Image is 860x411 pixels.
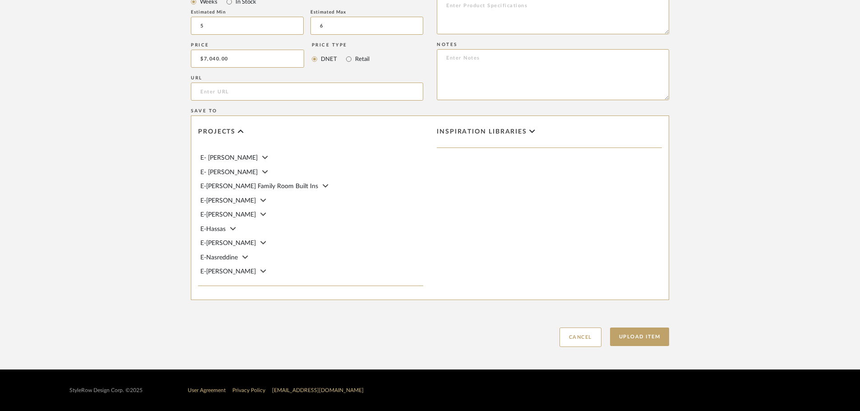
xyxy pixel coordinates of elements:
a: Privacy Policy [232,388,265,393]
span: E-[PERSON_NAME] [200,268,256,275]
a: User Agreement [188,388,226,393]
span: E-[PERSON_NAME] [200,198,256,204]
div: StyleRow Design Corp. ©2025 [69,387,143,394]
div: Save To [191,108,669,114]
span: E-Hassas [200,226,226,232]
span: E- [PERSON_NAME] [200,155,258,161]
span: Inspiration libraries [437,128,527,136]
a: [EMAIL_ADDRESS][DOMAIN_NAME] [272,388,364,393]
span: E- [PERSON_NAME] [200,169,258,175]
span: E-[PERSON_NAME] [200,212,256,218]
span: E-[PERSON_NAME] [200,240,256,246]
div: URL [191,75,423,81]
input: Estimated Max [310,17,423,35]
div: Price [191,42,304,48]
span: E-[PERSON_NAME] Family Room Built Ins [200,183,318,189]
input: Estimated Min [191,17,304,35]
label: DNET [320,54,337,64]
div: Estimated Min [191,9,304,15]
label: Retail [354,54,370,64]
span: Projects [198,128,236,136]
div: Price Type [312,42,370,48]
input: Enter DNET Price [191,50,304,68]
div: Estimated Max [310,9,423,15]
button: Upload Item [610,328,670,346]
div: Notes [437,42,669,47]
mat-radio-group: Select price type [312,50,370,68]
button: Cancel [559,328,601,347]
input: Enter URL [191,83,423,101]
span: E-Nasreddine [200,254,238,261]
